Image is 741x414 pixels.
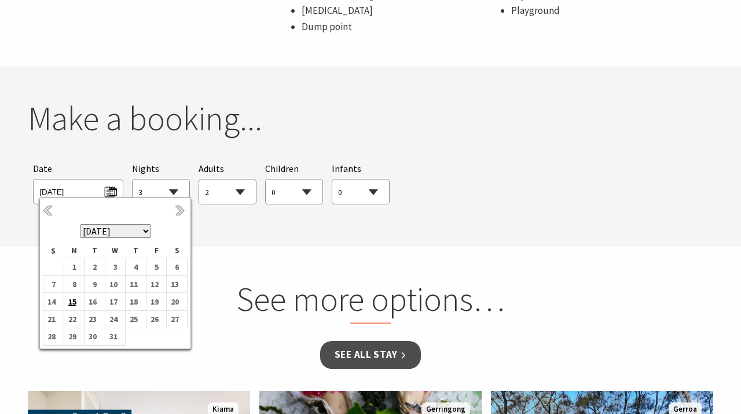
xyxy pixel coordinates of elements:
b: 19 [146,294,162,309]
b: 4 [126,259,141,274]
b: 15 [64,294,79,309]
td: 12 [146,276,167,293]
th: T [126,244,146,258]
td: 11 [126,276,146,293]
li: [MEDICAL_DATA] [302,3,500,19]
b: 18 [126,294,141,309]
td: 28 [43,328,64,345]
td: 7 [43,276,64,293]
th: T [85,244,105,258]
b: 23 [85,312,100,327]
th: W [105,244,126,258]
td: 19 [146,293,167,310]
b: 29 [64,329,79,344]
b: 9 [85,277,100,292]
th: S [43,244,64,258]
td: 9 [85,276,105,293]
td: 6 [167,258,188,275]
td: 31 [105,328,126,345]
b: 28 [43,329,58,344]
span: Infants [332,163,361,174]
b: 25 [126,312,141,327]
span: Nights [132,162,159,177]
span: Date [33,163,52,174]
b: 26 [146,312,162,327]
td: 27 [167,310,188,328]
b: 13 [167,277,182,292]
b: 11 [126,277,141,292]
td: 8 [64,276,85,293]
b: 17 [105,294,120,309]
td: 5 [146,258,167,275]
b: 5 [146,259,162,274]
td: 25 [126,310,146,328]
b: 2 [85,259,100,274]
b: 21 [43,312,58,327]
td: 10 [105,276,126,293]
td: 14 [43,293,64,310]
td: 30 [85,328,105,345]
td: 20 [167,293,188,310]
h2: Make a booking... [28,98,713,139]
td: 21 [43,310,64,328]
th: M [64,244,85,258]
td: 1 [64,258,85,275]
span: Children [265,163,299,174]
td: 17 [105,293,126,310]
b: 27 [167,312,182,327]
b: 30 [85,329,100,344]
b: 1 [64,259,79,274]
b: 7 [43,277,58,292]
li: Playground [511,3,709,19]
b: 6 [167,259,182,274]
td: 23 [85,310,105,328]
b: 31 [105,329,120,344]
td: 22 [64,310,85,328]
b: 22 [64,312,79,327]
span: [DATE] [39,182,116,198]
a: See all Stay [320,341,421,368]
td: 15 [64,293,85,310]
td: 16 [85,293,105,310]
td: 3 [105,258,126,275]
b: 14 [43,294,58,309]
h2: See more options… [150,279,592,324]
td: 18 [126,293,146,310]
div: Please choose your desired arrival date [33,162,123,205]
b: 16 [85,294,100,309]
th: F [146,244,167,258]
div: Choose a number of nights [132,162,190,205]
span: Adults [199,163,224,174]
b: 24 [105,312,120,327]
b: 3 [105,259,120,274]
td: 2 [85,258,105,275]
td: 24 [105,310,126,328]
th: S [167,244,188,258]
td: 26 [146,310,167,328]
b: 12 [146,277,162,292]
b: 8 [64,277,79,292]
td: 4 [126,258,146,275]
td: 13 [167,276,188,293]
b: 10 [105,277,120,292]
b: 20 [167,294,182,309]
li: Dump point [302,19,500,35]
td: 29 [64,328,85,345]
